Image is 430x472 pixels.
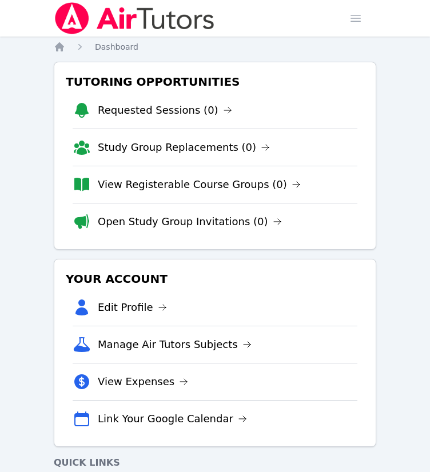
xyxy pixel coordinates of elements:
a: Link Your Google Calendar [98,411,247,427]
a: Edit Profile [98,299,167,315]
a: View Registerable Course Groups (0) [98,177,301,193]
h3: Tutoring Opportunities [63,71,367,92]
span: Dashboard [95,42,138,51]
img: Air Tutors [54,2,216,34]
h4: Quick Links [54,456,376,470]
a: Manage Air Tutors Subjects [98,337,252,353]
a: Dashboard [95,41,138,53]
h3: Your Account [63,269,367,289]
a: Requested Sessions (0) [98,102,232,118]
a: Study Group Replacements (0) [98,139,270,155]
a: Open Study Group Invitations (0) [98,214,282,230]
a: View Expenses [98,374,188,390]
nav: Breadcrumb [54,41,376,53]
